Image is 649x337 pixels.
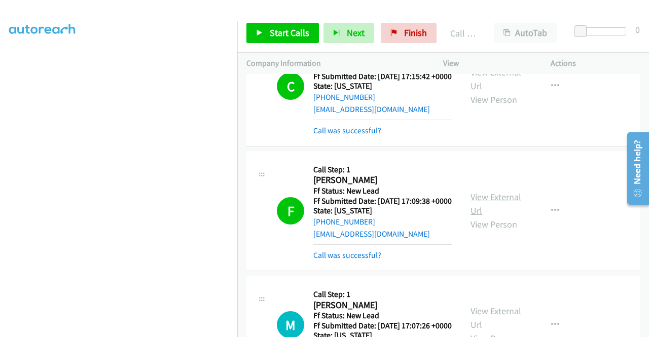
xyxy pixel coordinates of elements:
iframe: Resource Center [620,128,649,209]
button: AutoTab [494,23,557,43]
a: [PHONE_NUMBER] [313,217,375,227]
h2: [PERSON_NAME] [313,174,449,186]
span: Start Calls [270,27,309,39]
h1: F [277,197,304,224]
a: View External Url [471,305,521,330]
h5: Call Step: 1 [313,165,452,175]
p: Actions [551,57,640,69]
a: Finish [381,23,437,43]
a: Call was successful? [313,250,381,260]
p: View [443,57,532,69]
h5: Ff Submitted Date: [DATE] 17:09:38 +0000 [313,196,452,206]
h5: Ff Status: New Lead [313,186,452,196]
h5: State: [US_STATE] [313,81,452,91]
h1: C [277,72,304,100]
span: Next [347,27,365,39]
div: 0 [635,23,640,36]
a: [EMAIL_ADDRESS][DOMAIN_NAME] [313,104,430,114]
a: [PHONE_NUMBER] [313,92,375,102]
a: View Person [471,94,517,105]
h5: Ff Submitted Date: [DATE] 17:07:26 +0000 [313,321,452,331]
h5: Ff Submitted Date: [DATE] 17:15:42 +0000 [313,71,452,82]
span: Finish [404,27,427,39]
a: [EMAIL_ADDRESS][DOMAIN_NAME] [313,229,430,239]
p: Company Information [246,57,425,69]
p: Call Completed [450,26,476,40]
h2: [PERSON_NAME] [313,299,449,311]
a: Call was successful? [313,126,381,135]
h5: State: [US_STATE] [313,206,452,216]
h5: Ff Status: New Lead [313,311,452,321]
a: View External Url [471,191,521,216]
a: View Person [471,218,517,230]
a: Start Calls [246,23,319,43]
h5: Call Step: 1 [313,289,452,299]
button: Next [323,23,374,43]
